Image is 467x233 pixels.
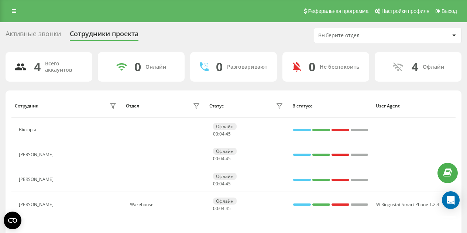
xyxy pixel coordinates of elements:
[219,181,224,187] span: 04
[213,156,231,161] div: : :
[226,131,231,137] span: 45
[213,148,237,155] div: Офлайн
[213,198,237,205] div: Офлайн
[308,8,368,14] span: Реферальная программа
[213,181,218,187] span: 00
[381,8,429,14] span: Настройки профиля
[213,173,237,180] div: Офлайн
[213,205,218,212] span: 00
[226,155,231,162] span: 45
[213,206,231,211] div: : :
[442,191,460,209] div: Open Intercom Messenger
[376,201,439,208] span: W Ringostat Smart Phone 1.2.4
[320,64,359,70] div: Не беспокоить
[412,60,418,74] div: 4
[6,30,61,41] div: Активные звонки
[213,131,218,137] span: 00
[226,205,231,212] span: 45
[209,103,224,109] div: Статус
[226,181,231,187] span: 45
[213,131,231,137] div: : :
[219,131,224,137] span: 04
[423,64,444,70] div: Офлайн
[130,202,202,207] div: Warehouse
[216,60,223,74] div: 0
[4,212,21,229] button: Open CMP widget
[145,64,166,70] div: Онлайн
[309,60,315,74] div: 0
[292,103,369,109] div: В статусе
[19,177,55,182] div: [PERSON_NAME]
[19,152,55,157] div: [PERSON_NAME]
[126,103,139,109] div: Отдел
[45,61,83,73] div: Всего аккаунтов
[213,181,231,186] div: : :
[227,64,267,70] div: Разговаривают
[442,8,457,14] span: Выход
[19,202,55,207] div: [PERSON_NAME]
[213,123,237,130] div: Офлайн
[213,155,218,162] span: 00
[219,155,224,162] span: 04
[318,32,406,39] div: Выберите отдел
[19,127,38,132] div: Вікторія
[219,205,224,212] span: 04
[70,30,138,41] div: Сотрудники проекта
[376,103,452,109] div: User Agent
[15,103,38,109] div: Сотрудник
[34,60,41,74] div: 4
[134,60,141,74] div: 0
